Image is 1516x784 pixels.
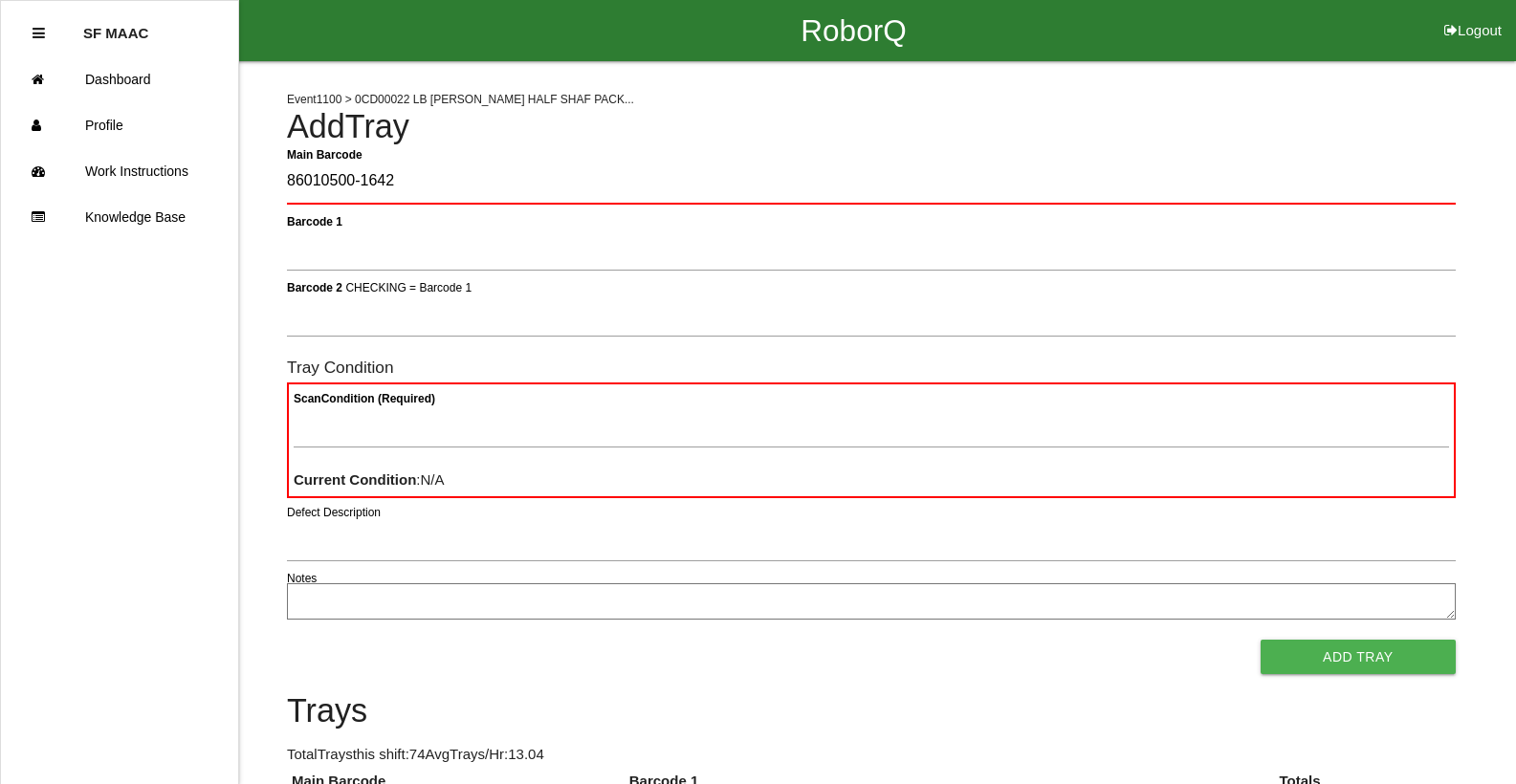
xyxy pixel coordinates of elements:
b: Scan Condition (Required) [294,392,435,405]
p: Total Trays this shift: 74 Avg Trays /Hr: 13.04 [287,744,1456,766]
p: SF MAAC [83,11,148,41]
button: Add Tray [1261,640,1456,674]
h6: Tray Condition [287,359,1456,377]
span: Event 1100 > 0CD00022 LB [PERSON_NAME] HALF SHAF PACK... [287,93,634,106]
b: Barcode 1 [287,214,342,228]
label: Notes [287,570,317,587]
span: CHECKING = Barcode 1 [345,280,472,294]
a: Profile [1,102,238,148]
b: Main Barcode [287,147,363,161]
b: Barcode 2 [287,280,342,294]
a: Knowledge Base [1,194,238,240]
a: Work Instructions [1,148,238,194]
span: : N/A [294,471,445,488]
a: Dashboard [1,56,238,102]
label: Defect Description [287,504,381,521]
b: Current Condition [294,471,416,488]
input: Required [287,160,1456,205]
h4: Trays [287,693,1456,730]
div: Close [33,11,45,56]
h4: Add Tray [287,109,1456,145]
